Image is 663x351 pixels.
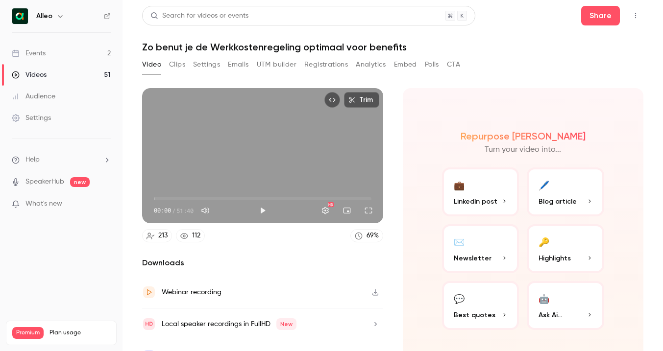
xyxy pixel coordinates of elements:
[257,57,296,72] button: UTM builder
[253,201,272,220] button: Play
[36,11,52,21] h6: Alleo
[25,155,40,165] span: Help
[359,201,378,220] button: Full screen
[154,206,194,215] div: 00:00
[12,327,44,339] span: Premium
[461,130,586,142] h2: Repurpose [PERSON_NAME]
[162,318,296,330] div: Local speaker recordings in FullHD
[172,206,175,215] span: /
[142,257,383,269] h2: Downloads
[394,57,417,72] button: Embed
[442,224,519,273] button: ✉️Newsletter
[25,177,64,187] a: SpeakerHub
[442,281,519,330] button: 💬Best quotes
[276,318,296,330] span: New
[527,224,604,273] button: 🔑Highlights
[539,253,571,263] span: Highlights
[193,57,220,72] button: Settings
[539,291,549,306] div: 🤖
[539,177,549,192] div: 🖊️
[12,113,51,123] div: Settings
[12,70,47,80] div: Videos
[49,329,110,337] span: Plan usage
[316,201,335,220] button: Settings
[176,206,194,215] span: 51:40
[196,201,215,220] button: Mute
[12,155,111,165] li: help-dropdown-opener
[337,201,357,220] button: Turn on miniplayer
[454,177,465,192] div: 💼
[454,234,465,249] div: ✉️
[12,8,28,24] img: Alleo
[356,57,386,72] button: Analytics
[192,231,200,241] div: 112
[485,144,561,156] p: Turn your video into...
[539,196,577,207] span: Blog article
[425,57,439,72] button: Polls
[454,291,465,306] div: 💬
[539,310,562,320] span: Ask Ai...
[99,200,111,209] iframe: Noticeable Trigger
[442,167,519,216] button: 💼LinkedIn post
[350,229,383,242] a: 69%
[142,41,643,53] h1: Zo benut je de Werkkostenregeling optimaal voor benefits
[150,11,248,21] div: Search for videos or events
[25,199,62,209] span: What's new
[527,281,604,330] button: 🤖Ask Ai...
[70,177,90,187] span: new
[12,92,55,101] div: Audience
[324,92,340,108] button: Embed video
[169,57,185,72] button: Clips
[228,57,248,72] button: Emails
[344,92,379,108] button: Trim
[176,229,205,242] a: 112
[142,57,161,72] button: Video
[628,8,643,23] button: Top Bar Actions
[154,206,171,215] span: 00:00
[304,57,348,72] button: Registrations
[12,48,46,58] div: Events
[142,229,172,242] a: 213
[527,167,604,216] button: 🖊️Blog article
[539,234,549,249] div: 🔑
[162,286,221,298] div: Webinar recording
[447,57,460,72] button: CTA
[454,310,495,320] span: Best quotes
[454,196,497,207] span: LinkedIn post
[158,231,168,241] div: 213
[454,253,491,263] span: Newsletter
[367,231,379,241] div: 69 %
[581,6,620,25] button: Share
